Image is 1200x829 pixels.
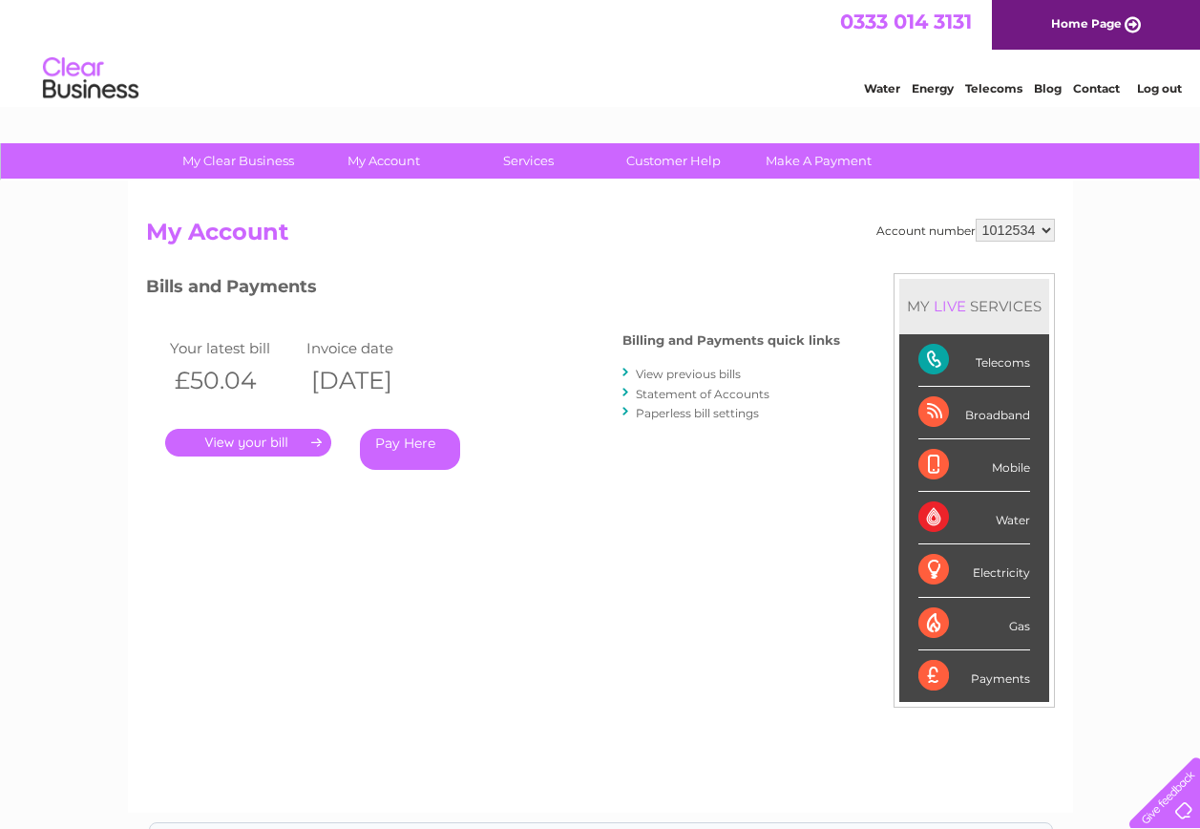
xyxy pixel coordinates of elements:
h4: Billing and Payments quick links [622,333,840,348]
a: Log out [1137,81,1182,96]
div: Telecoms [918,334,1030,387]
a: View previous bills [636,367,741,381]
a: 0333 014 3131 [840,10,972,33]
div: MY SERVICES [899,279,1049,333]
div: Water [918,492,1030,544]
a: Pay Here [360,429,460,470]
a: Statement of Accounts [636,387,769,401]
div: Broadband [918,387,1030,439]
a: Energy [912,81,954,96]
a: Telecoms [965,81,1022,96]
td: Invoice date [302,335,439,361]
div: Clear Business is a trading name of Verastar Limited (registered in [GEOGRAPHIC_DATA] No. 3667643... [150,11,1052,93]
div: Gas [918,598,1030,650]
th: £50.04 [165,361,303,400]
div: Payments [918,650,1030,702]
a: Paperless bill settings [636,406,759,420]
a: Blog [1034,81,1062,96]
div: Electricity [918,544,1030,597]
th: [DATE] [302,361,439,400]
td: Your latest bill [165,335,303,361]
a: . [165,429,331,457]
div: LIVE [930,297,970,315]
a: Make A Payment [740,143,897,179]
h3: Bills and Payments [146,273,840,307]
a: Customer Help [595,143,752,179]
div: Account number [876,219,1055,242]
h2: My Account [146,219,1055,255]
a: Services [450,143,607,179]
a: Contact [1073,81,1120,96]
a: My Clear Business [159,143,317,179]
img: logo.png [42,50,139,108]
a: Water [864,81,900,96]
a: My Account [305,143,462,179]
div: Mobile [918,439,1030,492]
